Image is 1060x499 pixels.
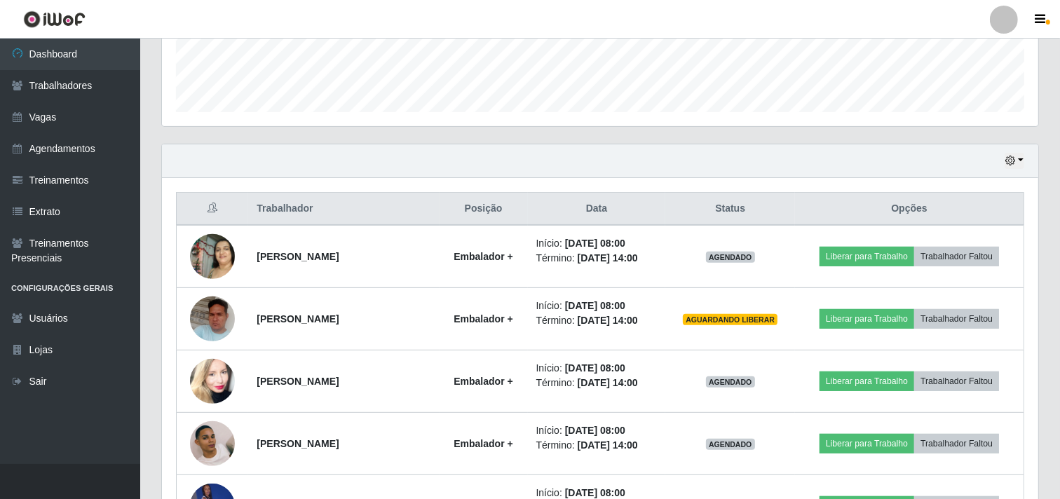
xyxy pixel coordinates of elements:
[257,376,339,387] strong: [PERSON_NAME]
[565,300,625,311] time: [DATE] 08:00
[820,309,914,329] button: Liberar para Trabalho
[565,362,625,374] time: [DATE] 08:00
[565,425,625,436] time: [DATE] 08:00
[706,439,755,450] span: AGENDADO
[440,193,528,226] th: Posição
[683,314,777,325] span: AGUARDANDO LIBERAR
[914,371,999,391] button: Trabalhador Faltou
[536,251,658,266] li: Término:
[454,313,512,324] strong: Embalador +
[454,376,512,387] strong: Embalador +
[706,376,755,388] span: AGENDADO
[536,361,658,376] li: Início:
[536,438,658,453] li: Término:
[257,251,339,262] strong: [PERSON_NAME]
[914,247,999,266] button: Trabalhador Faltou
[454,438,512,449] strong: Embalador +
[190,404,235,484] img: 1745585720704.jpeg
[190,351,235,411] img: 1712691878207.jpeg
[190,226,235,286] img: 1707916036047.jpeg
[248,193,439,226] th: Trabalhador
[578,315,638,326] time: [DATE] 14:00
[536,313,658,328] li: Término:
[23,11,86,28] img: CoreUI Logo
[536,236,658,251] li: Início:
[820,434,914,453] button: Liberar para Trabalho
[820,247,914,266] button: Liberar para Trabalho
[257,313,339,324] strong: [PERSON_NAME]
[454,251,512,262] strong: Embalador +
[795,193,1024,226] th: Opções
[536,376,658,390] li: Término:
[536,299,658,313] li: Início:
[914,434,999,453] button: Trabalhador Faltou
[536,423,658,438] li: Início:
[257,438,339,449] strong: [PERSON_NAME]
[578,252,638,264] time: [DATE] 14:00
[190,279,235,359] img: 1709678182246.jpeg
[528,193,666,226] th: Data
[565,238,625,249] time: [DATE] 08:00
[578,377,638,388] time: [DATE] 14:00
[820,371,914,391] button: Liberar para Trabalho
[565,487,625,498] time: [DATE] 08:00
[665,193,795,226] th: Status
[706,252,755,263] span: AGENDADO
[578,439,638,451] time: [DATE] 14:00
[914,309,999,329] button: Trabalhador Faltou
